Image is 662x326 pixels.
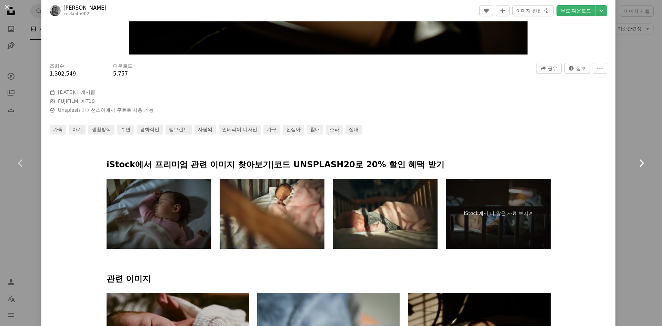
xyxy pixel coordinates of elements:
time: 2019년 1월 15일 오전 9시 44분 46초 GMT+9 [58,89,74,95]
button: 컬렉션에 추가 [496,5,510,16]
img: 잠자는 신생아 소녀 [333,179,438,249]
a: 수면 [117,125,134,135]
a: 실내 [345,125,362,135]
span: 5,757 [113,71,128,77]
button: 이 이미지 공유 [536,63,562,74]
button: FUJIFILM, X-T10 [58,98,95,105]
button: 다운로드 크기 선택 [595,5,607,16]
a: 다음 [621,130,662,196]
a: 아기 [69,125,86,135]
img: 침대에 아기 슬리핑 [107,179,211,249]
a: kevkeith002 [63,11,89,16]
h4: 관련 이미지 [107,274,551,285]
a: 무료 다운로드 [556,5,595,16]
a: 평화적인 [137,125,163,135]
p: iStock에서 프리미엄 관련 이미지 찾아보기 | 코드 UNSPLASH20로 20% 할인 혜택 받기 [107,159,551,170]
img: 슬리핑 신생아를 진찰해야 여자아이 [220,179,324,249]
button: 좋아요 [479,5,493,16]
span: 공유 [548,63,558,73]
h3: 조회수 [50,63,64,70]
button: 이 이미지 관련 통계 [564,63,590,74]
a: 침대 [307,125,323,135]
a: iStock에서 더 많은 자료 보기↗ [446,179,551,249]
a: 가구 [263,125,280,135]
a: 인테리어 디자인 [219,125,261,135]
img: Kevin Keith의 프로필로 이동 [50,5,61,16]
a: [PERSON_NAME] [63,4,107,11]
button: 더 많은 작업 [593,63,607,74]
a: 소파 [326,125,343,135]
a: 사람의 [194,125,216,135]
span: 정보 [576,63,586,73]
a: 가족 [50,125,66,135]
h3: 다운로드 [113,63,132,70]
a: 생활방식 [88,125,114,135]
a: 렘브란트 [165,125,192,135]
span: 에 게시됨 [58,89,95,95]
a: Unsplash 라이선스 [58,107,101,113]
a: 신생아 [283,125,304,135]
span: 하에서 무료로 사용 가능 [58,107,154,114]
button: 이미지 편집 [512,5,553,16]
span: 1,302,549 [50,71,76,77]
